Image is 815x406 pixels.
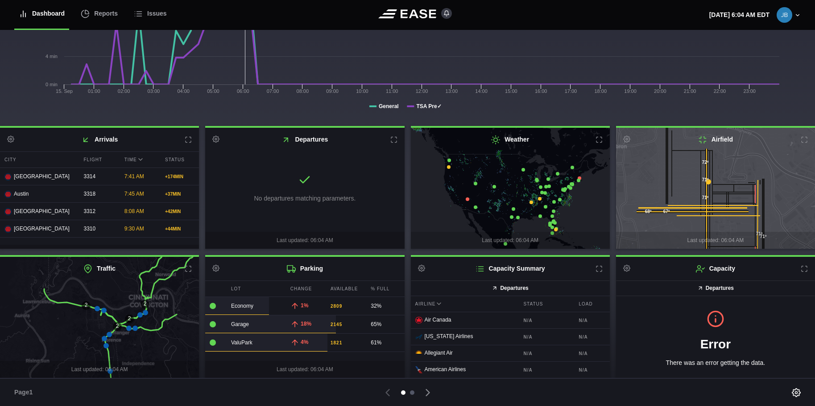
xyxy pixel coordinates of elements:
[411,232,610,249] div: Last updated: 06:04 AM
[56,88,73,94] tspan: 15. Sep
[125,314,134,323] div: 2
[616,257,815,280] h2: Capacity
[579,334,605,340] b: N/A
[425,317,451,323] span: Air Canada
[46,54,58,59] tspan: 4 min
[141,300,149,309] div: 2
[425,350,453,356] span: Allegiant Air
[574,296,609,312] div: Load
[207,88,219,94] text: 05:00
[205,128,404,151] h2: Departures
[565,88,577,94] text: 17:00
[326,281,364,297] div: Available
[579,317,605,324] b: N/A
[371,339,400,347] div: 61%
[331,339,342,346] b: 1821
[124,173,144,180] span: 7:41 AM
[411,296,517,312] div: Airline
[79,203,118,220] div: 3312
[14,172,70,180] span: [GEOGRAPHIC_DATA]
[371,302,400,310] div: 32%
[79,168,118,185] div: 3314
[254,194,356,203] p: No departures matching parameters.
[177,88,190,94] text: 04:00
[624,88,637,94] text: 19:00
[301,302,308,309] span: 1%
[630,335,801,354] h1: Error
[425,366,466,373] span: American Airlines
[14,190,29,198] span: Austin
[523,334,567,340] b: N/A
[425,333,473,339] span: [US_STATE] Airlines
[88,88,100,94] text: 01:00
[331,303,342,310] b: 2809
[46,82,58,87] tspan: 0 min
[301,321,311,327] span: 18%
[148,88,160,94] text: 03:00
[205,232,404,249] div: Last updated: 06:04 AM
[14,388,37,397] span: Page 1
[120,152,158,167] div: Time
[519,296,572,312] div: Status
[124,226,144,232] span: 9:30 AM
[579,350,605,357] b: N/A
[654,88,666,94] text: 20:00
[326,88,339,94] text: 09:00
[231,303,253,309] span: Economy
[616,280,815,296] button: Departures
[371,320,400,328] div: 65%
[124,208,144,214] span: 8:08 AM
[118,88,130,94] text: 02:00
[777,7,792,23] img: 74ad5be311c8ae5b007de99f4e979312
[14,225,70,233] span: [GEOGRAPHIC_DATA]
[231,339,252,346] span: ValuPark
[301,339,308,345] span: 4%
[411,128,610,151] h2: Weather
[579,367,605,373] b: N/A
[386,88,398,94] text: 11:00
[630,358,801,368] p: There was an error getting the data.
[79,185,118,202] div: 3318
[205,361,404,378] div: Last updated: 06:04 AM
[416,88,428,94] text: 12:00
[684,88,696,94] text: 21:00
[356,88,368,94] text: 10:00
[523,317,567,324] b: N/A
[535,88,547,94] text: 16:00
[446,88,458,94] text: 13:00
[14,207,70,215] span: [GEOGRAPHIC_DATA]
[331,321,342,328] b: 2145
[165,208,194,215] div: + 42 MIN
[286,281,324,297] div: Change
[237,88,249,94] text: 06:00
[231,321,249,327] span: Garage
[714,88,726,94] text: 22:00
[411,280,610,296] button: Departures
[594,88,607,94] text: 18:00
[379,103,399,109] tspan: General
[79,220,118,237] div: 3310
[709,10,769,20] p: [DATE] 6:04 AM EDT
[416,103,441,109] tspan: TSA Pre✓
[411,257,610,280] h2: Capacity Summary
[227,281,284,297] div: Lot
[523,367,567,373] b: N/A
[366,281,404,297] div: % Full
[523,350,567,357] b: N/A
[267,88,279,94] text: 07:00
[161,152,199,167] div: Status
[165,173,194,180] div: + 174 MIN
[297,88,309,94] text: 08:00
[113,322,122,331] div: 2
[165,226,194,232] div: + 44 MIN
[505,88,517,94] text: 15:00
[124,191,144,197] span: 7:45 AM
[82,301,91,310] div: 2
[475,88,488,94] text: 14:00
[616,232,815,249] div: Last updated: 06:04 AM
[205,257,404,280] h2: Parking
[616,128,815,151] h2: Airfield
[79,152,118,167] div: Flight
[165,191,194,197] div: + 37 MIN
[743,88,756,94] text: 23:00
